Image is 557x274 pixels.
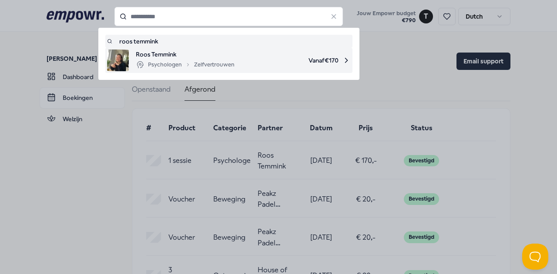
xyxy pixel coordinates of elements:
iframe: Help Scout Beacon - Open [522,244,548,270]
input: Search for products, categories or subcategories [114,7,343,26]
div: Psychologen Zelfvertrouwen [136,59,235,70]
span: Roos Temmink [136,50,235,59]
span: Vanaf € 170 [242,50,351,71]
img: product image [107,50,129,71]
a: roos temmink [107,36,351,46]
a: product imageRoos TemminkPsychologenZelfvertrouwenVanaf€170 [107,50,351,71]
